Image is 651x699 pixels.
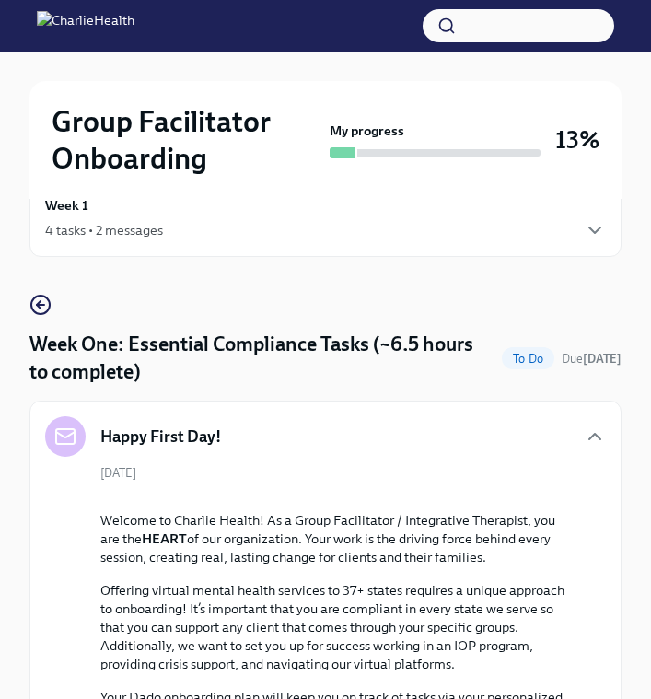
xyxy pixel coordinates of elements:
h3: 13% [555,123,599,157]
span: September 15th, 2025 09:00 [562,350,622,367]
h5: Happy First Day! [100,425,221,448]
strong: [DATE] [583,352,622,366]
span: [DATE] [100,464,136,482]
h6: Week 1 [45,195,88,216]
p: Offering virtual mental health services to 37+ states requires a unique approach to onboarding! I... [100,581,576,673]
span: To Do [502,352,554,366]
h4: Week One: Essential Compliance Tasks (~6.5 hours to complete) [29,331,494,386]
div: 4 tasks • 2 messages [45,221,163,239]
strong: My progress [330,122,404,140]
img: CharlieHealth [37,11,134,41]
span: Due [562,352,622,366]
h2: Group Facilitator Onboarding [52,103,322,177]
strong: HEART [142,530,187,547]
p: Welcome to Charlie Health! As a Group Facilitator / Integrative Therapist, you are the of our org... [100,511,576,566]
